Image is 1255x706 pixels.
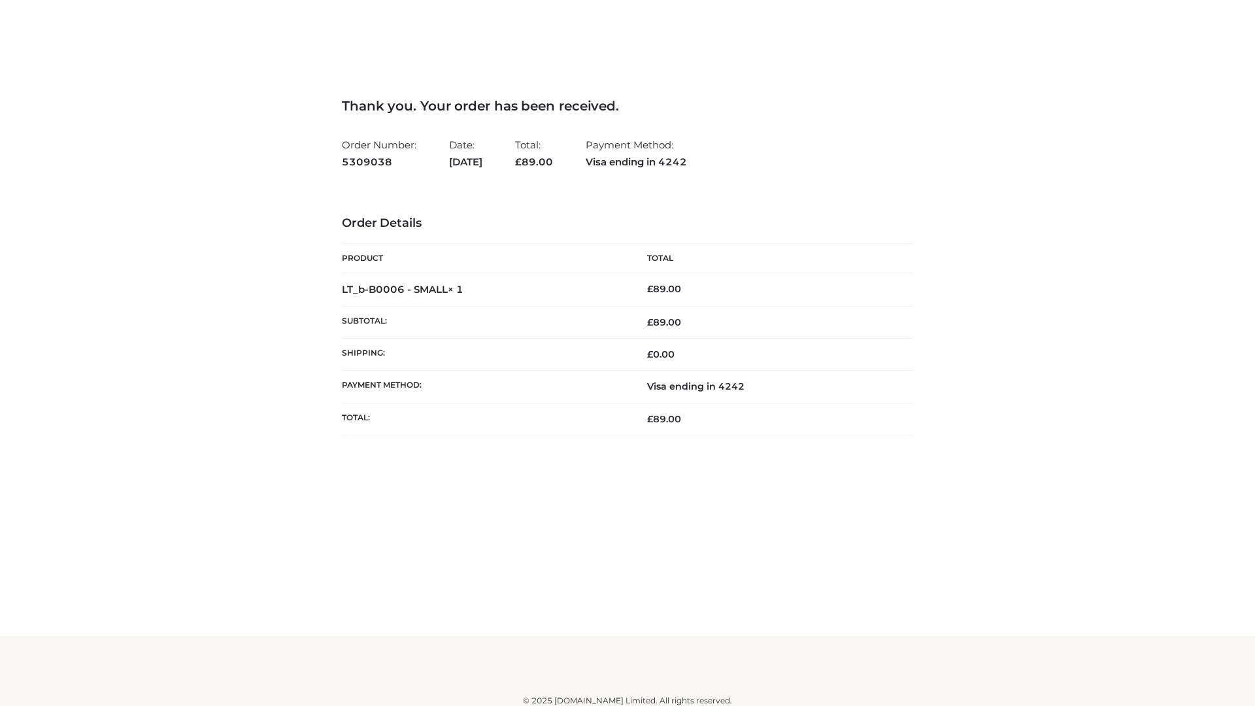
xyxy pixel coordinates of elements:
span: £ [647,348,653,360]
strong: LT_b-B0006 - SMALL [342,283,463,295]
span: £ [647,283,653,295]
strong: 5309038 [342,154,416,171]
strong: Visa ending in 4242 [586,154,687,171]
strong: × 1 [448,283,463,295]
span: 89.00 [647,316,681,328]
span: £ [647,413,653,425]
td: Visa ending in 4242 [627,371,913,403]
span: 89.00 [515,156,553,168]
li: Payment Method: [586,133,687,173]
span: 89.00 [647,413,681,425]
span: £ [515,156,522,168]
h3: Thank you. Your order has been received. [342,98,913,114]
li: Order Number: [342,133,416,173]
li: Date: [449,133,482,173]
strong: [DATE] [449,154,482,171]
th: Product [342,244,627,273]
th: Payment method: [342,371,627,403]
th: Total [627,244,913,273]
th: Shipping: [342,339,627,371]
h3: Order Details [342,216,913,231]
th: Subtotal: [342,306,627,338]
li: Total: [515,133,553,173]
bdi: 0.00 [647,348,675,360]
span: £ [647,316,653,328]
bdi: 89.00 [647,283,681,295]
th: Total: [342,403,627,435]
